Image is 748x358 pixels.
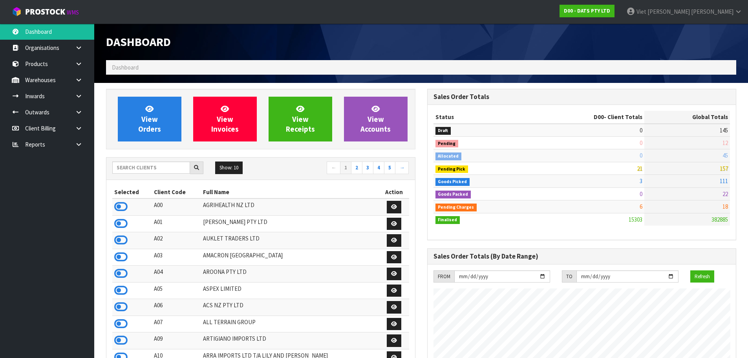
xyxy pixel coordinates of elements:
td: A09 [152,332,201,349]
td: A04 [152,266,201,283]
span: 0 [640,190,642,198]
span: 3 [640,177,642,185]
td: AUKLET TRADERS LTD [201,232,379,249]
th: Client Code [152,186,201,198]
span: Dashboard [112,64,139,71]
span: Pending Pick [435,165,468,173]
td: ALL TERRAIN GROUP [201,316,379,332]
span: Pending [435,140,459,148]
button: Refresh [690,270,714,283]
a: → [395,162,409,174]
h3: Sales Order Totals [433,93,730,101]
a: 2 [351,162,362,174]
a: 4 [373,162,384,174]
span: Allocated [435,152,462,160]
span: 18 [722,203,728,210]
small: WMS [67,9,79,16]
a: ViewOrders [118,97,181,141]
span: 157 [720,165,728,172]
input: Search clients [112,162,190,174]
a: ViewReceipts [269,97,332,141]
th: Selected [112,186,152,198]
span: 6 [640,203,642,210]
span: 382885 [711,216,728,223]
div: FROM [433,270,454,283]
span: 15303 [629,216,642,223]
th: - Client Totals [531,111,644,123]
span: 12 [722,139,728,147]
td: ARTIGIANO IMPORTS LTD [201,332,379,349]
span: [PERSON_NAME] [691,8,733,15]
img: cube-alt.png [12,7,22,17]
a: ViewInvoices [193,97,257,141]
span: D00 [594,113,604,121]
td: A00 [152,198,201,215]
span: 0 [640,152,642,159]
a: ViewAccounts [344,97,408,141]
strong: D00 - DATS PTY LTD [564,7,610,14]
span: View Receipts [286,104,315,134]
a: ← [327,162,340,174]
th: Status [433,111,531,123]
span: View Invoices [211,104,239,134]
td: A02 [152,232,201,249]
td: A07 [152,316,201,332]
span: Goods Packed [435,191,471,198]
span: View Accounts [360,104,391,134]
td: A05 [152,282,201,299]
span: Viet [PERSON_NAME] [636,8,690,15]
td: AMACRON [GEOGRAPHIC_DATA] [201,249,379,266]
a: D00 - DATS PTY LTD [560,5,614,17]
span: 45 [722,152,728,159]
span: ProStock [25,7,65,17]
a: 3 [362,162,373,174]
th: Full Name [201,186,379,198]
span: Dashboard [106,34,171,49]
h3: Sales Order Totals (By Date Range) [433,253,730,260]
td: A06 [152,299,201,316]
td: A03 [152,249,201,266]
td: AROONA PTY LTD [201,266,379,283]
span: 145 [720,127,728,134]
td: [PERSON_NAME] PTY LTD [201,215,379,232]
span: Draft [435,127,451,135]
span: 0 [640,139,642,147]
span: 0 [640,127,642,134]
td: ASPEX LIMITED [201,282,379,299]
span: View Orders [138,104,161,134]
nav: Page navigation [267,162,409,175]
div: TO [562,270,576,283]
td: A01 [152,215,201,232]
span: 21 [637,165,642,172]
a: 1 [340,162,351,174]
span: 22 [722,190,728,198]
th: Action [379,186,409,198]
th: Global Totals [644,111,730,123]
span: Goods Picked [435,178,470,186]
button: Show: 10 [215,162,243,174]
td: AGRIHEALTH NZ LTD [201,198,379,215]
td: ACS NZ PTY LTD [201,299,379,316]
a: 5 [384,162,395,174]
span: Pending Charges [435,204,477,211]
span: Finalised [435,216,460,224]
span: 111 [720,177,728,185]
